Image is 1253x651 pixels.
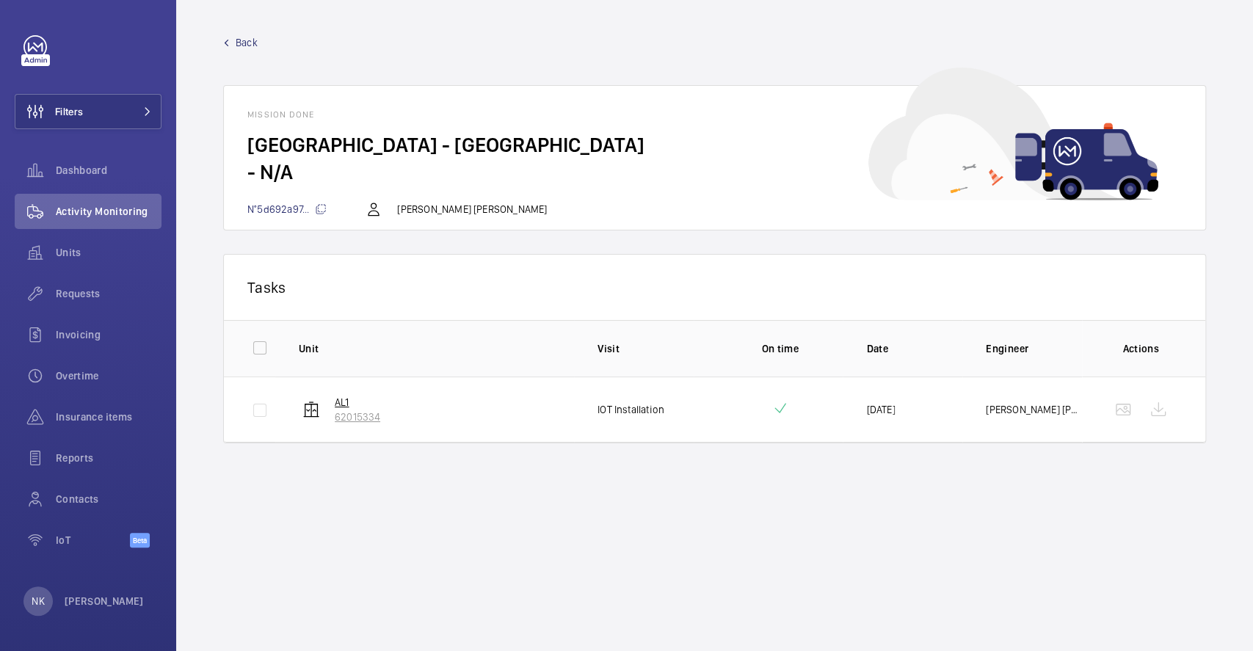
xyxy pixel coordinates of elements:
span: Back [236,35,258,50]
span: Contacts [56,492,161,506]
span: Beta [130,533,150,548]
p: Actions [1105,341,1176,356]
span: Requests [56,286,161,301]
span: Invoicing [56,327,161,342]
span: Activity Monitoring [56,204,161,219]
p: [PERSON_NAME] [65,594,144,608]
span: Units [56,245,161,260]
span: Insurance items [56,410,161,424]
p: Unit [299,341,574,356]
p: Visit [598,341,694,356]
p: [DATE] [866,402,895,417]
p: IOT Installation [598,402,664,417]
p: 62015334 [335,410,380,424]
p: Date [866,341,962,356]
p: Engineer [986,341,1082,356]
p: [PERSON_NAME] [PERSON_NAME] [397,202,547,217]
p: Tasks [247,278,1182,297]
span: Overtime [56,368,161,383]
h2: [GEOGRAPHIC_DATA] - [GEOGRAPHIC_DATA] [247,131,1182,159]
span: N°5d692a97... [247,203,327,215]
img: elevator.svg [302,401,320,418]
span: IoT [56,533,130,548]
span: Reports [56,451,161,465]
h1: Mission done [247,109,1182,120]
p: [PERSON_NAME] [PERSON_NAME] [986,402,1082,417]
span: Dashboard [56,163,161,178]
span: Filters [55,104,83,119]
h2: - N/A [247,159,1182,186]
p: On time [717,341,843,356]
button: Filters [15,94,161,129]
img: car delivery [868,68,1158,200]
p: NK [32,594,44,608]
p: AL1 [335,395,380,410]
